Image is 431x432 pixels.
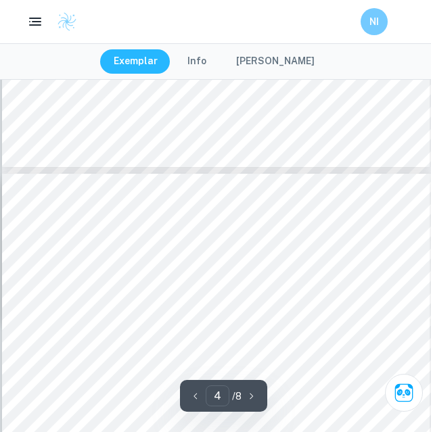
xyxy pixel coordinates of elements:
p: / 8 [232,389,242,404]
button: NI [361,8,388,35]
button: [PERSON_NAME] [223,49,328,74]
h6: NI [367,14,382,29]
button: Ask Clai [385,374,423,412]
button: Exemplar [100,49,171,74]
a: Clastify logo [49,11,77,32]
img: Clastify logo [57,11,77,32]
button: Info [174,49,220,74]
